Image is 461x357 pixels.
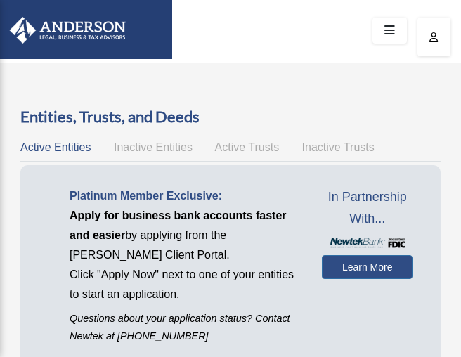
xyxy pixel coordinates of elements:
[322,186,413,231] span: In Partnership With...
[70,310,301,345] p: Questions about your application status? Contact Newtek at [PHONE_NUMBER]
[70,206,301,265] p: by applying from the [PERSON_NAME] Client Portal.
[70,186,301,206] p: Platinum Member Exclusive:
[329,238,405,249] img: NewtekBankLogoSM.png
[302,141,375,153] span: Inactive Trusts
[20,106,441,128] h3: Entities, Trusts, and Deeds
[114,141,193,153] span: Inactive Entities
[322,255,413,279] a: Learn More
[70,265,301,304] p: Click "Apply Now" next to one of your entities to start an application.
[215,141,280,153] span: Active Trusts
[20,141,91,153] span: Active Entities
[70,209,287,241] span: Apply for business bank accounts faster and easier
